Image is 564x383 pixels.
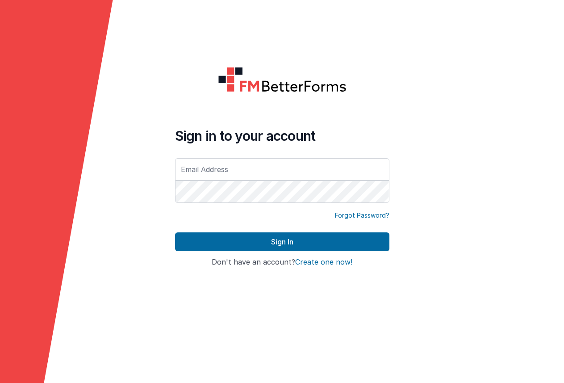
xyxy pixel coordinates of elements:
[175,258,389,266] h4: Don't have an account?
[295,258,352,266] button: Create one now!
[335,211,389,220] a: Forgot Password?
[175,128,389,144] h4: Sign in to your account
[175,158,389,181] input: Email Address
[175,232,389,251] button: Sign In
